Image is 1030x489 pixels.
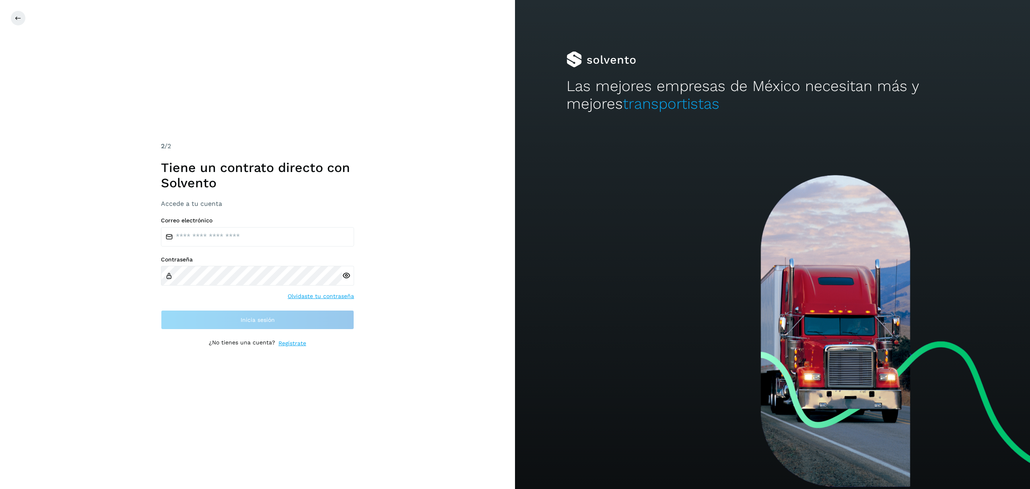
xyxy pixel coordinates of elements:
[161,160,354,191] h1: Tiene un contrato directo con Solvento
[566,77,978,113] h2: Las mejores empresas de México necesitan más y mejores
[161,310,354,329] button: Inicia sesión
[161,256,354,263] label: Contraseña
[288,292,354,300] a: Olvidaste tu contraseña
[209,339,275,348] p: ¿No tienes una cuenta?
[623,95,719,112] span: transportistas
[241,317,275,323] span: Inicia sesión
[161,217,354,224] label: Correo electrónico
[161,200,354,207] h3: Accede a tu cuenta
[278,339,306,348] a: Regístrate
[161,142,165,150] span: 2
[161,141,354,151] div: /2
